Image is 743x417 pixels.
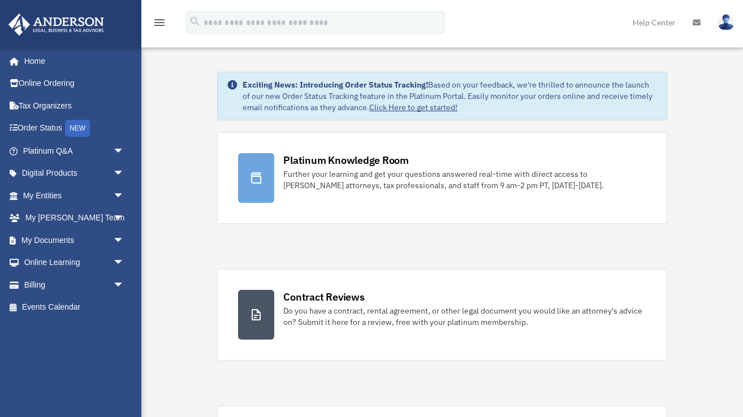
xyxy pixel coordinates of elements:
[283,168,646,191] div: Further your learning and get your questions answered real-time with direct access to [PERSON_NAM...
[8,162,141,185] a: Digital Productsarrow_drop_down
[113,251,136,275] span: arrow_drop_down
[8,229,141,251] a: My Documentsarrow_drop_down
[8,273,141,296] a: Billingarrow_drop_down
[8,251,141,274] a: Online Learningarrow_drop_down
[113,184,136,207] span: arrow_drop_down
[8,296,141,319] a: Events Calendar
[8,140,141,162] a: Platinum Q&Aarrow_drop_down
[718,14,735,31] img: User Pic
[8,207,141,229] a: My [PERSON_NAME] Teamarrow_drop_down
[217,269,667,360] a: Contract Reviews Do you have a contract, rental agreement, or other legal document you would like...
[8,117,141,140] a: Order StatusNEW
[8,184,141,207] a: My Entitiesarrow_drop_down
[243,79,657,113] div: Based on your feedback, we're thrilled to announce the launch of our new Order Status Tracking fe...
[153,20,166,29] a: menu
[113,140,136,163] span: arrow_drop_down
[369,102,457,112] a: Click Here to get started!
[243,80,428,90] strong: Exciting News: Introducing Order Status Tracking!
[113,229,136,252] span: arrow_drop_down
[5,14,107,36] img: Anderson Advisors Platinum Portal
[283,305,646,328] div: Do you have a contract, rental agreement, or other legal document you would like an attorney's ad...
[113,207,136,230] span: arrow_drop_down
[8,72,141,95] a: Online Ordering
[8,94,141,117] a: Tax Organizers
[153,16,166,29] i: menu
[113,273,136,297] span: arrow_drop_down
[283,153,409,167] div: Platinum Knowledge Room
[8,50,136,72] a: Home
[65,120,90,137] div: NEW
[217,132,667,224] a: Platinum Knowledge Room Further your learning and get your questions answered real-time with dire...
[113,162,136,185] span: arrow_drop_down
[189,15,201,28] i: search
[283,290,364,304] div: Contract Reviews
